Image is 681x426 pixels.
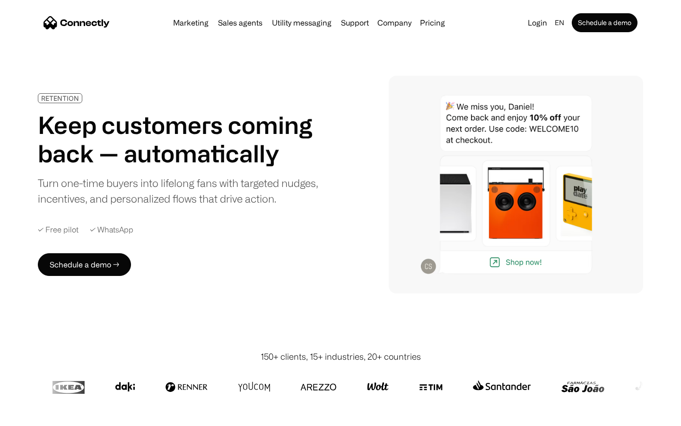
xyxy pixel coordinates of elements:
[9,408,57,423] aside: Language selected: English
[524,16,551,29] a: Login
[337,19,373,27] a: Support
[38,225,79,234] div: ✓ Free pilot
[555,16,564,29] div: en
[416,19,449,27] a: Pricing
[19,409,57,423] ul: Language list
[261,350,421,363] div: 150+ clients, 15+ industries, 20+ countries
[38,253,131,276] a: Schedule a demo →
[214,19,266,27] a: Sales agents
[551,16,570,29] div: en
[41,95,79,102] div: RETENTION
[268,19,335,27] a: Utility messaging
[38,111,325,168] h1: Keep customers coming back — automatically
[169,19,212,27] a: Marketing
[90,225,133,234] div: ✓ WhatsApp
[44,16,110,30] a: home
[38,175,325,206] div: Turn one-time buyers into lifelong fans with targeted nudges, incentives, and personalized flows ...
[375,16,414,29] div: Company
[572,13,637,32] a: Schedule a demo
[377,16,411,29] div: Company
